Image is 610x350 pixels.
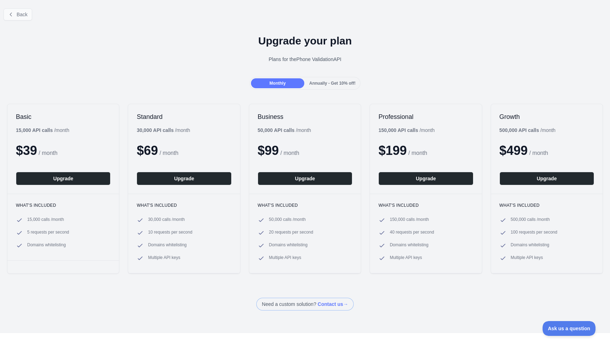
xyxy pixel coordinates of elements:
[378,127,435,134] div: / month
[258,127,311,134] div: / month
[378,143,407,158] span: $ 199
[258,143,279,158] span: $ 99
[378,127,418,133] b: 150,000 API calls
[258,127,295,133] b: 50,000 API calls
[378,113,473,121] h2: Professional
[258,113,352,121] h2: Business
[137,113,231,121] h2: Standard
[543,321,596,336] iframe: Toggle Customer Support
